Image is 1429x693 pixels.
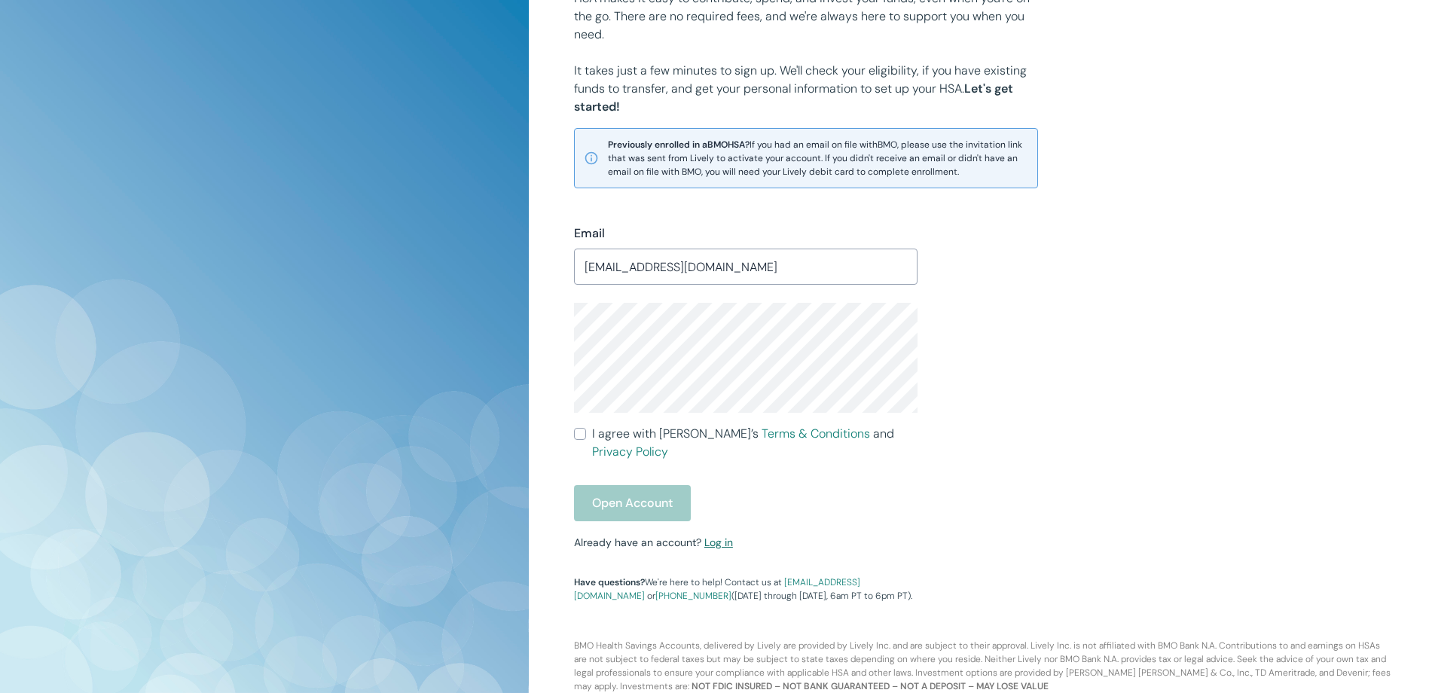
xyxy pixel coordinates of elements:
a: Terms & Conditions [762,426,870,441]
p: It takes just a few minutes to sign up. We'll check your eligibility, if you have existing funds ... [574,62,1038,116]
p: BMO Health Savings Accounts, delivered by Lively are provided by Lively Inc. and are subject to t... [565,603,1393,693]
strong: Have questions? [574,576,645,588]
b: NOT FDIC INSURED – NOT BANK GUARANTEED – NOT A DEPOSIT – MAY LOSE VALUE [692,680,1049,692]
span: If you had an email on file with BMO , please use the invitation link that was sent from Lively t... [608,138,1028,179]
label: Email [574,224,605,243]
p: We're here to help! Contact us at or ([DATE] through [DATE], 6am PT to 6pm PT). [574,575,918,603]
span: I agree with [PERSON_NAME]’s and [592,425,918,461]
small: Already have an account? [574,536,733,549]
a: [PHONE_NUMBER] [655,590,731,602]
a: Privacy Policy [592,444,668,459]
strong: Previously enrolled in a BMO HSA? [608,139,750,151]
a: Log in [704,536,733,549]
